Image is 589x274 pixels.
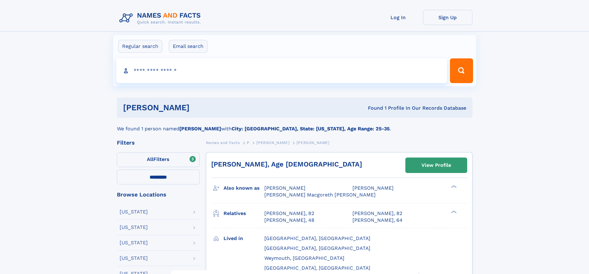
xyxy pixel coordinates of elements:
[224,183,264,193] h3: Also known as
[206,139,240,146] a: Names and Facts
[117,10,206,27] img: Logo Names and Facts
[450,185,457,189] div: ❯
[123,104,279,112] h1: [PERSON_NAME]
[264,255,344,261] span: Weymouth, [GEOGRAPHIC_DATA]
[232,126,390,132] b: City: [GEOGRAPHIC_DATA], State: [US_STATE], Age Range: 25-35
[224,208,264,219] h3: Relatives
[256,141,289,145] span: [PERSON_NAME]
[373,10,423,25] a: Log In
[116,58,447,83] input: search input
[264,185,305,191] span: [PERSON_NAME]
[352,210,402,217] a: [PERSON_NAME], 82
[264,235,370,241] span: [GEOGRAPHIC_DATA], [GEOGRAPHIC_DATA]
[264,245,370,251] span: [GEOGRAPHIC_DATA], [GEOGRAPHIC_DATA]
[264,265,370,271] span: [GEOGRAPHIC_DATA], [GEOGRAPHIC_DATA]
[450,210,457,214] div: ❯
[147,156,153,162] span: All
[450,58,473,83] button: Search Button
[423,10,472,25] a: Sign Up
[118,40,162,53] label: Regular search
[179,126,221,132] b: [PERSON_NAME]
[406,158,467,173] a: View Profile
[421,158,451,172] div: View Profile
[256,139,289,146] a: [PERSON_NAME]
[264,210,314,217] a: [PERSON_NAME], 82
[169,40,207,53] label: Email search
[224,233,264,244] h3: Lived in
[120,256,148,261] div: [US_STATE]
[117,192,200,197] div: Browse Locations
[117,140,200,145] div: Filters
[120,209,148,214] div: [US_STATE]
[352,185,394,191] span: [PERSON_NAME]
[211,160,362,168] a: [PERSON_NAME], Age [DEMOGRAPHIC_DATA]
[120,240,148,245] div: [US_STATE]
[352,217,403,224] a: [PERSON_NAME], 64
[297,141,330,145] span: [PERSON_NAME]
[117,118,472,133] div: We found 1 person named with .
[264,192,376,198] span: [PERSON_NAME] Macgoreth [PERSON_NAME]
[247,141,250,145] span: P
[279,105,466,112] div: Found 1 Profile In Our Records Database
[120,225,148,230] div: [US_STATE]
[117,152,200,167] label: Filters
[247,139,250,146] a: P
[264,217,314,224] a: [PERSON_NAME], 48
